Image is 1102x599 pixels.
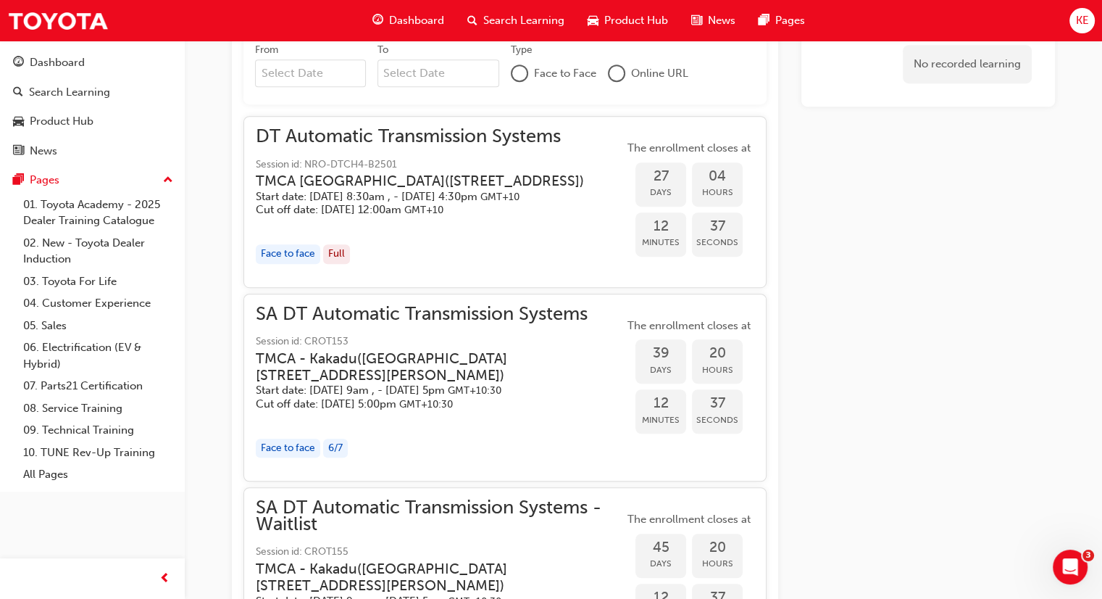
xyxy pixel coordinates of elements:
[13,86,23,99] span: search-icon
[256,244,320,264] div: Face to face
[372,12,383,30] span: guage-icon
[635,362,686,379] span: Days
[13,115,24,128] span: car-icon
[30,143,57,160] div: News
[1053,550,1088,584] iframe: Intercom live chat
[624,511,754,528] span: The enrollment closes at
[256,397,601,411] h5: Cut off date: [DATE] 5:00pm
[17,463,179,486] a: All Pages
[448,384,501,397] span: Australian Central Daylight Time GMT+10:30
[323,244,350,264] div: Full
[256,350,601,384] h3: TMCA - Kakadu ( [GEOGRAPHIC_DATA][STREET_ADDRESS][PERSON_NAME] )
[7,4,109,37] img: Trak
[256,439,320,458] div: Face to face
[588,12,598,30] span: car-icon
[361,6,456,36] a: guage-iconDashboard
[256,306,754,470] button: SA DT Automatic Transmission SystemsSession id: CROT153TMCA - Kakadu([GEOGRAPHIC_DATA][STREET_ADD...
[692,555,743,572] span: Hours
[635,234,686,251] span: Minutes
[377,43,388,57] div: To
[6,167,179,194] button: Pages
[17,442,179,464] a: 10. TUNE Rev-Up Training
[635,184,686,201] span: Days
[17,315,179,337] a: 05. Sales
[747,6,817,36] a: pages-iconPages
[635,345,686,362] span: 39
[708,12,735,29] span: News
[6,49,179,76] a: Dashboard
[256,190,584,204] h5: Start date: [DATE] 8:30am , - [DATE] 4:30pm
[467,12,477,30] span: search-icon
[377,59,500,87] input: To
[13,57,24,70] span: guage-icon
[256,203,584,217] h5: Cut off date: [DATE] 12:00am
[480,191,519,203] span: Australian Eastern Standard Time GMT+10
[1069,8,1095,33] button: KE
[483,12,564,29] span: Search Learning
[256,384,601,397] h5: Start date: [DATE] 9am , - [DATE] 5pm
[159,570,170,588] span: prev-icon
[17,232,179,270] a: 02. New - Toyota Dealer Induction
[255,43,278,57] div: From
[29,84,110,101] div: Search Learning
[692,540,743,556] span: 20
[456,6,576,36] a: search-iconSearch Learning
[17,270,179,293] a: 03. Toyota For Life
[17,419,179,442] a: 09. Technical Training
[30,172,59,189] div: Pages
[255,59,366,87] input: From
[692,362,743,379] span: Hours
[256,544,624,561] span: Session id: CROT155
[1082,550,1094,561] span: 3
[256,500,624,532] span: SA DT Automatic Transmission Systems - Waitlist
[692,234,743,251] span: Seconds
[692,345,743,362] span: 20
[404,204,443,216] span: Australian Eastern Standard Time GMT+10
[1075,12,1088,29] span: KE
[635,395,686,412] span: 12
[576,6,680,36] a: car-iconProduct Hub
[256,157,607,173] span: Session id: NRO-DTCH4-B2501
[691,12,702,30] span: news-icon
[903,45,1032,83] div: No recorded learning
[256,173,584,189] h3: TMCA [GEOGRAPHIC_DATA] ( [STREET_ADDRESS] )
[30,113,93,130] div: Product Hub
[389,12,444,29] span: Dashboard
[6,79,179,106] a: Search Learning
[604,12,668,29] span: Product Hub
[256,128,754,275] button: DT Automatic Transmission SystemsSession id: NRO-DTCH4-B2501TMCA [GEOGRAPHIC_DATA]([STREET_ADDRES...
[13,174,24,187] span: pages-icon
[17,336,179,375] a: 06. Electrification (EV & Hybrid)
[17,292,179,315] a: 04. Customer Experience
[635,540,686,556] span: 45
[692,395,743,412] span: 37
[256,128,607,145] span: DT Automatic Transmission Systems
[17,397,179,420] a: 08. Service Training
[692,412,743,429] span: Seconds
[692,218,743,235] span: 37
[256,334,624,350] span: Session id: CROT153
[692,184,743,201] span: Hours
[6,46,179,167] button: DashboardSearch LearningProduct HubNews
[6,138,179,165] a: News
[13,145,24,158] span: news-icon
[6,108,179,135] a: Product Hub
[17,194,179,232] a: 01. Toyota Academy - 2025 Dealer Training Catalogue
[631,65,688,82] span: Online URL
[17,375,179,397] a: 07. Parts21 Certification
[635,412,686,429] span: Minutes
[256,306,624,323] span: SA DT Automatic Transmission Systems
[775,12,805,29] span: Pages
[30,54,85,71] div: Dashboard
[680,6,747,36] a: news-iconNews
[399,398,453,410] span: Australian Central Daylight Time GMT+10:30
[163,171,173,190] span: up-icon
[256,561,601,595] h3: TMCA - Kakadu ( [GEOGRAPHIC_DATA][STREET_ADDRESS][PERSON_NAME] )
[635,168,686,185] span: 27
[534,65,596,82] span: Face to Face
[692,168,743,185] span: 04
[759,12,769,30] span: pages-icon
[624,140,754,157] span: The enrollment closes at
